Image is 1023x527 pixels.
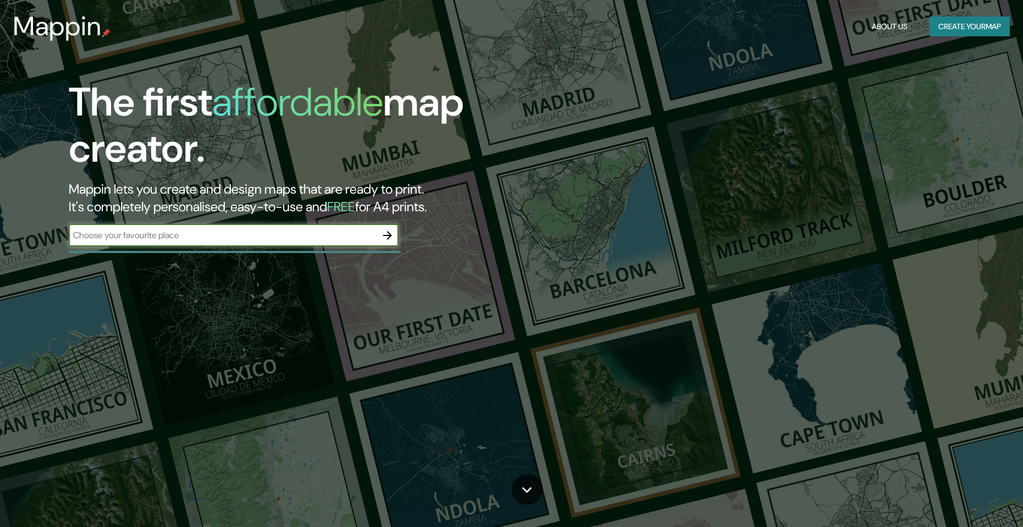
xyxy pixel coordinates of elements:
button: About Us [867,17,912,37]
h1: The first map creator. [69,79,580,180]
button: Create yourmap [930,17,1010,37]
input: Choose your favourite place [69,229,377,241]
h1: affordable [212,76,383,128]
h5: FREE [327,198,355,215]
img: mappin-pin [102,29,110,37]
h2: Mappin lets you create and design maps that are ready to print. It's completely personalised, eas... [69,180,580,216]
h3: Mappin [13,11,102,42]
